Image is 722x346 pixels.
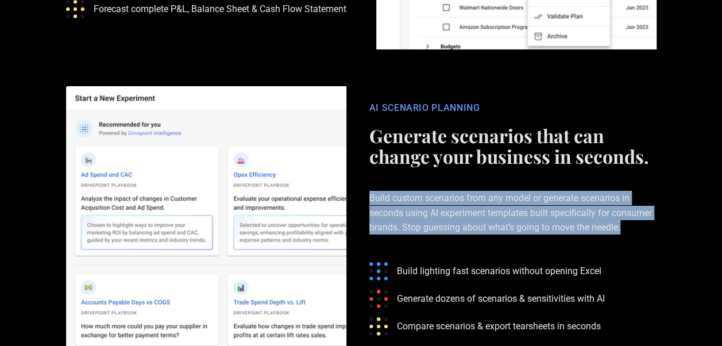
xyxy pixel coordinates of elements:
div: AI SCENARIO PLANNING [369,102,657,114]
p: Generate dozens of scenarios & sensitivities with AI [397,291,605,306]
p: Build custom scenarios from any model or generate scenarios in seconds using AI experiment templa... [369,172,657,253]
h2: Generate scenarios that can change your business in seconds. [369,125,657,167]
p: Forecast complete P&L, Balance Sheet & Cash Flow Statement [94,2,346,16]
p: Build lighting fast scenarios without opening Excel [397,264,601,278]
p: Compare scenarios & export tearsheets in seconds [397,319,601,333]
